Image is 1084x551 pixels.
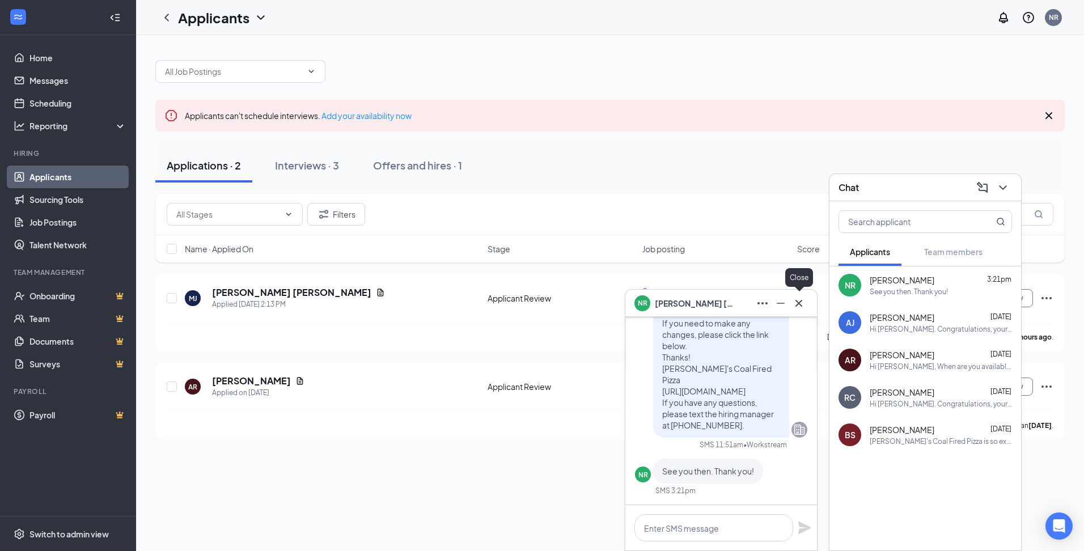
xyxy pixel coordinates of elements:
[827,332,1053,342] p: [PERSON_NAME] [PERSON_NAME] has applied more than .
[14,268,124,277] div: Team Management
[798,521,811,535] svg: Plane
[212,299,385,310] div: Applied [DATE] 2:13 PM
[1045,512,1073,540] div: Open Intercom Messenger
[185,111,412,121] span: Applicants can't schedule interviews.
[870,287,948,296] div: See you then. Thank you!
[488,293,636,304] div: Applicant Review
[997,11,1010,24] svg: Notifications
[850,247,890,257] span: Applicants
[743,440,787,450] span: • Workstream
[839,181,859,194] h3: Chat
[29,528,109,540] div: Switch to admin view
[753,294,772,312] button: Ellipses
[839,211,973,232] input: Search applicant
[488,381,636,392] div: Applicant Review
[990,387,1011,396] span: [DATE]
[254,11,268,24] svg: ChevronDown
[1034,210,1043,219] svg: MagnifyingGlass
[774,296,787,310] svg: Minimize
[295,376,304,385] svg: Document
[1014,333,1052,341] b: 3 hours ago
[870,324,1012,334] div: Hi [PERSON_NAME]. Congratulations, your meeting with [PERSON_NAME]'s Coal Fired Pizza for Server ...
[12,11,24,23] svg: WorkstreamLogo
[164,109,178,122] svg: Error
[642,286,667,296] span: Server
[756,296,769,310] svg: Ellipses
[870,312,934,323] span: [PERSON_NAME]
[700,440,743,450] div: SMS 11:51am
[185,243,253,255] span: Name · Applied On
[176,208,280,221] input: All Stages
[1028,421,1052,430] b: [DATE]
[275,158,339,172] div: Interviews · 3
[488,243,510,255] span: Stage
[284,210,293,219] svg: ChevronDown
[990,350,1011,358] span: [DATE]
[870,399,1012,409] div: Hi [PERSON_NAME]. Congratulations, your meeting with [PERSON_NAME]'s Coal Fired Pizza for Server ...
[638,470,648,480] div: NR
[1040,380,1053,393] svg: Ellipses
[14,528,25,540] svg: Settings
[29,353,126,375] a: SurveysCrown
[29,166,126,188] a: Applicants
[29,285,126,307] a: OnboardingCrown
[987,275,1011,283] span: 3:21pm
[1040,291,1053,305] svg: Ellipses
[797,243,820,255] span: Score
[178,8,249,27] h1: Applicants
[29,404,126,426] a: PayrollCrown
[189,294,197,303] div: MJ
[14,387,124,396] div: Payroll
[870,362,1012,371] div: Hi [PERSON_NAME], When are you available for an interview?
[188,382,197,392] div: AR
[976,181,989,194] svg: ComposeMessage
[29,69,126,92] a: Messages
[642,243,685,255] span: Job posting
[167,158,241,172] div: Applications · 2
[662,239,776,430] span: Hi [PERSON_NAME]. Congratulations, your meeting with [PERSON_NAME]'s Coal Fired Pizza for Server ...
[29,234,126,256] a: Talent Network
[662,466,754,476] span: See you then. Thank you!
[845,429,856,440] div: BS
[845,354,856,366] div: AR
[994,179,1012,197] button: ChevronDown
[29,92,126,115] a: Scheduling
[996,217,1005,226] svg: MagnifyingGlass
[793,423,806,436] svg: Company
[212,286,371,299] h5: [PERSON_NAME] [PERSON_NAME]
[1022,11,1035,24] svg: QuestionInfo
[772,294,790,312] button: Minimize
[29,330,126,353] a: DocumentsCrown
[790,294,808,312] button: Cross
[14,120,25,132] svg: Analysis
[845,279,856,291] div: NR
[14,149,124,158] div: Hiring
[870,387,934,398] span: [PERSON_NAME]
[373,158,462,172] div: Offers and hires · 1
[109,12,121,23] svg: Collapse
[307,203,365,226] button: Filter Filters
[29,120,127,132] div: Reporting
[990,425,1011,433] span: [DATE]
[844,392,856,403] div: RC
[317,207,331,221] svg: Filter
[165,65,302,78] input: All Job Postings
[212,387,304,399] div: Applied on [DATE]
[792,296,806,310] svg: Cross
[1049,12,1058,22] div: NR
[29,307,126,330] a: TeamCrown
[785,268,813,287] div: Close
[973,179,992,197] button: ComposeMessage
[376,288,385,297] svg: Document
[846,317,854,328] div: AJ
[924,247,983,257] span: Team members
[870,436,1012,446] div: [PERSON_NAME]'s Coal Fired Pizza is so excited for you to join our team! Do you know anyone else ...
[1042,109,1056,122] svg: Cross
[29,211,126,234] a: Job Postings
[307,67,316,76] svg: ChevronDown
[160,11,173,24] svg: ChevronLeft
[870,424,934,435] span: [PERSON_NAME]
[212,375,291,387] h5: [PERSON_NAME]
[996,181,1010,194] svg: ChevronDown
